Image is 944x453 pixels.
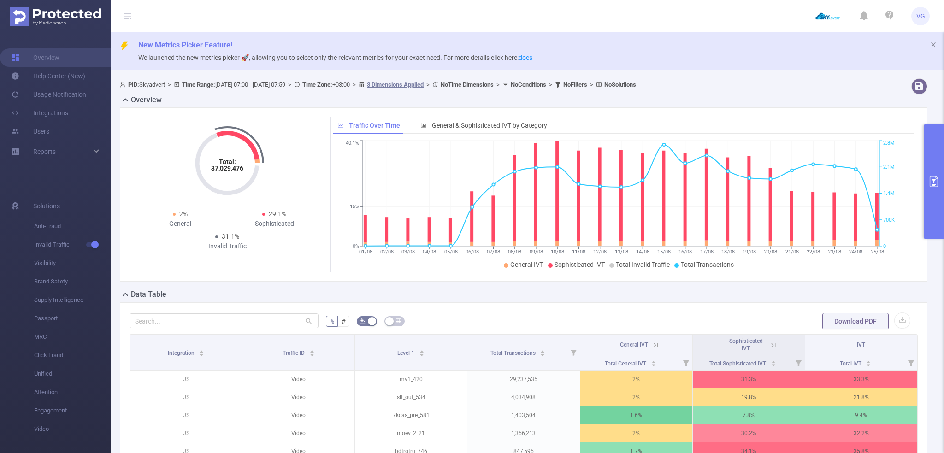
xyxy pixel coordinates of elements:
[700,249,713,255] tspan: 17/08
[587,81,596,88] span: >
[34,291,111,309] span: Supply Intelligence
[849,249,862,255] tspan: 24/08
[805,371,917,388] p: 33.3%
[120,41,129,51] i: icon: thunderbolt
[857,341,865,348] span: IVT
[199,353,204,355] i: icon: caret-down
[330,318,334,325] span: %
[651,359,656,365] div: Sort
[219,158,236,165] tspan: Total:
[349,122,400,129] span: Traffic Over Time
[285,81,294,88] span: >
[34,254,111,272] span: Visibility
[34,401,111,420] span: Engagement
[467,388,579,406] p: 4,034,908
[580,424,692,442] p: 2%
[883,191,895,197] tspan: 1.4M
[242,371,354,388] p: Video
[805,406,917,424] p: 9.4%
[616,261,670,268] span: Total Invalid Traffic
[555,261,605,268] span: Sophisticated IVT
[593,249,607,255] tspan: 12/08
[168,350,196,356] span: Integration
[916,7,925,25] span: VG
[465,249,478,255] tspan: 06/08
[419,349,425,352] i: icon: caret-up
[764,249,777,255] tspan: 20/08
[199,349,204,354] div: Sort
[138,41,232,49] span: New Metrics Picker Feature!
[34,420,111,438] span: Video
[467,406,579,424] p: 1,403,504
[350,81,359,88] span: >
[380,249,393,255] tspan: 02/08
[529,249,543,255] tspan: 09/08
[567,335,580,370] i: Filter menu
[309,353,314,355] i: icon: caret-down
[182,81,215,88] b: Time Range:
[133,219,227,229] div: General
[302,81,332,88] b: Time Zone:
[396,318,401,324] i: icon: table
[679,355,692,370] i: Filter menu
[138,54,532,61] span: We launched the new metrics picker 🚀, allowing you to select only the relevant metrics for your e...
[930,40,937,50] button: icon: close
[693,388,805,406] p: 19.8%
[540,349,545,354] div: Sort
[11,104,68,122] a: Integrations
[540,353,545,355] i: icon: caret-down
[360,318,366,324] i: icon: bg-colors
[467,371,579,388] p: 29,237,535
[883,164,895,170] tspan: 2.1M
[423,249,436,255] tspan: 04/08
[620,341,648,348] span: General IVT
[309,349,314,352] i: icon: caret-up
[401,249,415,255] tspan: 03/08
[131,94,162,106] h2: Overview
[866,363,871,365] i: icon: caret-down
[651,363,656,365] i: icon: caret-down
[131,289,166,300] h2: Data Table
[771,363,776,365] i: icon: caret-down
[34,383,111,401] span: Attention
[930,41,937,48] i: icon: close
[519,54,532,61] a: docs
[883,243,886,249] tspan: 0
[792,355,805,370] i: Filter menu
[227,219,321,229] div: Sophisticated
[651,359,656,362] i: icon: caret-up
[721,249,734,255] tspan: 18/08
[337,122,344,129] i: icon: line-chart
[604,81,636,88] b: No Solutions
[709,360,767,367] span: Total Sophisticated IVT
[883,141,895,147] tspan: 2.8M
[743,249,756,255] tspan: 19/08
[33,148,56,155] span: Reports
[614,249,628,255] tspan: 13/08
[636,249,649,255] tspan: 14/08
[828,249,841,255] tspan: 23/08
[355,371,467,388] p: mv1_420
[130,313,319,328] input: Search...
[33,142,56,161] a: Reports
[785,249,798,255] tspan: 21/08
[805,424,917,442] p: 32.2%
[11,48,59,67] a: Overview
[771,359,776,365] div: Sort
[866,359,871,365] div: Sort
[441,81,494,88] b: No Time Dimensions
[283,350,306,356] span: Traffic ID
[179,210,188,218] span: 2%
[11,122,49,141] a: Users
[211,165,243,172] tspan: 37,029,476
[359,249,372,255] tspan: 01/08
[342,318,346,325] span: #
[34,328,111,346] span: MRC
[540,349,545,352] i: icon: caret-up
[34,365,111,383] span: Unified
[355,406,467,424] p: 7kcas_pre_581
[11,85,86,104] a: Usage Notification
[510,261,543,268] span: General IVT
[120,82,128,88] i: icon: user
[693,371,805,388] p: 31.3%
